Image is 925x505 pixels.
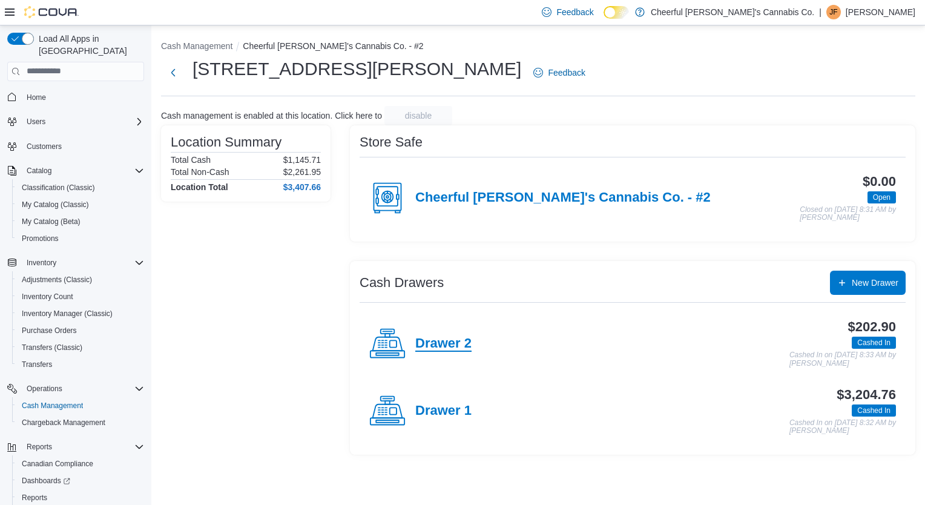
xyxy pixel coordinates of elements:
span: Inventory Count [22,292,73,302]
button: My Catalog (Classic) [12,196,149,213]
span: My Catalog (Beta) [17,214,144,229]
span: Chargeback Management [17,415,144,430]
span: Load All Apps in [GEOGRAPHIC_DATA] [34,33,144,57]
button: Transfers [12,356,149,373]
button: My Catalog (Beta) [12,213,149,230]
span: Inventory Manager (Classic) [22,309,113,319]
span: Catalog [22,163,144,178]
p: Cash management is enabled at this location. Click here to [161,111,382,120]
button: Inventory Manager (Classic) [12,305,149,322]
p: | [819,5,821,19]
a: Promotions [17,231,64,246]
p: $1,145.71 [283,155,321,165]
button: Promotions [12,230,149,247]
span: Canadian Compliance [22,459,93,469]
button: Customers [2,137,149,155]
span: Home [22,90,144,105]
p: Cashed In on [DATE] 8:32 AM by [PERSON_NAME] [789,419,896,435]
p: [PERSON_NAME] [846,5,915,19]
span: Cashed In [852,337,896,349]
a: Inventory Count [17,289,78,304]
span: Catalog [27,166,51,176]
a: Cash Management [17,398,88,413]
button: Users [2,113,149,130]
span: Cash Management [22,401,83,411]
a: My Catalog (Beta) [17,214,85,229]
span: Operations [22,381,144,396]
span: New Drawer [852,277,898,289]
span: Open [867,191,896,203]
p: Cheerful [PERSON_NAME]'s Cannabis Co. [651,5,814,19]
span: Cash Management [17,398,144,413]
button: Users [22,114,50,129]
span: My Catalog (Classic) [17,197,144,212]
a: Dashboards [12,472,149,489]
h3: $3,204.76 [837,388,896,402]
button: Transfers (Classic) [12,339,149,356]
h4: Drawer 1 [415,403,472,419]
span: Home [27,93,46,102]
span: Feedback [556,6,593,18]
h3: Store Safe [360,135,423,150]
a: My Catalog (Classic) [17,197,94,212]
h3: Cash Drawers [360,276,444,290]
h6: Total Cash [171,155,211,165]
span: Dashboards [22,476,70,486]
h3: $202.90 [848,320,896,334]
p: $2,261.95 [283,167,321,177]
span: Adjustments (Classic) [22,275,92,285]
span: Classification (Classic) [22,183,95,193]
p: Closed on [DATE] 8:31 AM by [PERSON_NAME] [800,206,896,222]
a: Canadian Compliance [17,457,98,471]
span: Customers [22,139,144,154]
span: Transfers (Classic) [17,340,144,355]
span: disable [405,110,432,122]
span: Transfers [22,360,52,369]
a: Inventory Manager (Classic) [17,306,117,321]
span: Reports [22,493,47,503]
input: Dark Mode [604,6,629,19]
a: Home [22,90,51,105]
button: Purchase Orders [12,322,149,339]
a: Customers [22,139,67,154]
span: Inventory Manager (Classic) [17,306,144,321]
h4: Cheerful [PERSON_NAME]'s Cannabis Co. - #2 [415,190,711,206]
button: Operations [22,381,67,396]
span: Purchase Orders [17,323,144,338]
span: Customers [27,142,62,151]
span: Operations [27,384,62,394]
a: Adjustments (Classic) [17,272,97,287]
a: Dashboards [17,474,75,488]
span: JF [829,5,837,19]
span: Inventory [27,258,56,268]
button: Reports [22,440,57,454]
span: Transfers [17,357,144,372]
button: Cash Management [161,41,232,51]
button: Cheerful [PERSON_NAME]'s Cannabis Co. - #2 [243,41,423,51]
span: Classification (Classic) [17,180,144,195]
span: Reports [27,442,52,452]
span: Users [22,114,144,129]
span: Promotions [22,234,59,243]
button: Adjustments (Classic) [12,271,149,288]
span: Transfers (Classic) [22,343,82,352]
span: Open [873,192,890,203]
a: Transfers [17,357,57,372]
a: Classification (Classic) [17,180,100,195]
span: Inventory Count [17,289,144,304]
span: Dashboards [17,474,144,488]
span: Reports [22,440,144,454]
button: Catalog [22,163,56,178]
span: Canadian Compliance [17,457,144,471]
button: Chargeback Management [12,414,149,431]
button: Cash Management [12,397,149,414]
button: disable [384,106,452,125]
span: Adjustments (Classic) [17,272,144,287]
span: Inventory [22,256,144,270]
h4: $3,407.66 [283,182,321,192]
button: Inventory [22,256,61,270]
button: Catalog [2,162,149,179]
a: Transfers (Classic) [17,340,87,355]
button: Canadian Compliance [12,455,149,472]
span: Cashed In [857,337,890,348]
